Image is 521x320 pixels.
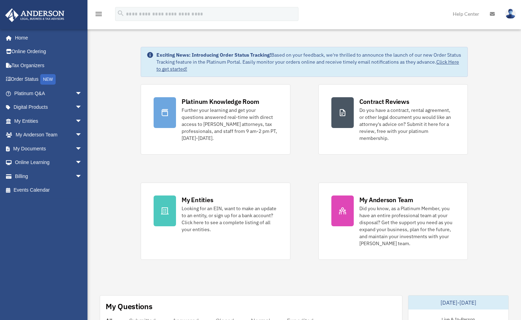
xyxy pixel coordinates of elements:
i: search [117,9,125,17]
span: arrow_drop_down [75,156,89,170]
a: Digital Productsarrow_drop_down [5,100,93,114]
a: Events Calendar [5,183,93,197]
strong: Exciting News: Introducing Order Status Tracking! [156,52,271,58]
img: Anderson Advisors Platinum Portal [3,8,66,22]
a: My Documentsarrow_drop_down [5,142,93,156]
span: arrow_drop_down [75,114,89,128]
a: My Entities Looking for an EIN, want to make an update to an entity, or sign up for a bank accoun... [141,183,290,260]
div: Did you know, as a Platinum Member, you have an entire professional team at your disposal? Get th... [359,205,455,247]
a: My Entitiesarrow_drop_down [5,114,93,128]
div: My Questions [106,301,153,312]
div: Looking for an EIN, want to make an update to an entity, or sign up for a bank account? Click her... [182,205,277,233]
a: Click Here to get started! [156,59,459,72]
a: Contract Reviews Do you have a contract, rental agreement, or other legal document you would like... [318,84,468,155]
a: Billingarrow_drop_down [5,169,93,183]
span: arrow_drop_down [75,86,89,101]
div: Do you have a contract, rental agreement, or other legal document you would like an attorney's ad... [359,107,455,142]
i: menu [94,10,103,18]
div: NEW [40,74,56,85]
a: Online Learningarrow_drop_down [5,156,93,170]
a: My Anderson Teamarrow_drop_down [5,128,93,142]
a: Platinum Knowledge Room Further your learning and get your questions answered real-time with dire... [141,84,290,155]
a: Platinum Q&Aarrow_drop_down [5,86,93,100]
div: [DATE]-[DATE] [408,296,508,310]
span: arrow_drop_down [75,100,89,115]
div: My Entities [182,195,213,204]
div: Platinum Knowledge Room [182,97,259,106]
span: arrow_drop_down [75,169,89,184]
span: arrow_drop_down [75,128,89,142]
a: Order StatusNEW [5,72,93,87]
a: Online Ordering [5,45,93,59]
div: Contract Reviews [359,97,409,106]
div: Further your learning and get your questions answered real-time with direct access to [PERSON_NAM... [182,107,277,142]
span: arrow_drop_down [75,142,89,156]
div: My Anderson Team [359,195,413,204]
a: menu [94,12,103,18]
div: Based on your feedback, we're thrilled to announce the launch of our new Order Status Tracking fe... [156,51,462,72]
a: Tax Organizers [5,58,93,72]
a: Home [5,31,89,45]
img: User Pic [505,9,516,19]
a: My Anderson Team Did you know, as a Platinum Member, you have an entire professional team at your... [318,183,468,260]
